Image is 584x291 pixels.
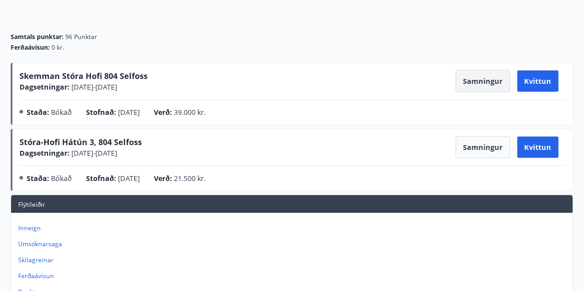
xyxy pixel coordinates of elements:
[51,43,64,52] span: 0 kr.
[20,148,70,158] span: Dagsetningar :
[18,224,569,232] p: Inneign
[174,173,206,183] span: 21.500 kr.
[86,173,116,183] span: Stofnað :
[65,32,97,41] span: 96 Punktar
[18,256,569,264] p: Skilagreinar
[18,240,569,248] p: Umsóknarsaga
[86,107,116,117] span: Stofnað :
[517,137,559,158] button: Kvittun
[20,137,142,147] span: Stóra-Hofi Hátún 3, 804 Selfoss
[154,173,172,183] span: Verð :
[27,173,49,183] span: Staða :
[18,271,569,280] p: Ferðaávísun
[51,107,72,117] span: Bókað
[11,43,50,52] span: Ferðaávísun :
[517,71,559,92] button: Kvittun
[51,173,72,183] span: Bókað
[27,107,49,117] span: Staða :
[20,82,70,92] span: Dagsetningar :
[456,136,510,158] button: Samningur
[18,200,45,208] span: Flýtileiðir
[70,148,117,158] span: [DATE] - [DATE]
[20,71,148,81] span: Skemman Stóra Hofi 804 Selfoss
[11,32,63,41] span: Samtals punktar :
[154,107,172,117] span: Verð :
[174,107,206,117] span: 39.000 kr.
[70,82,117,92] span: [DATE] - [DATE]
[118,107,140,117] span: [DATE]
[118,173,140,183] span: [DATE]
[456,70,510,92] button: Samningur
